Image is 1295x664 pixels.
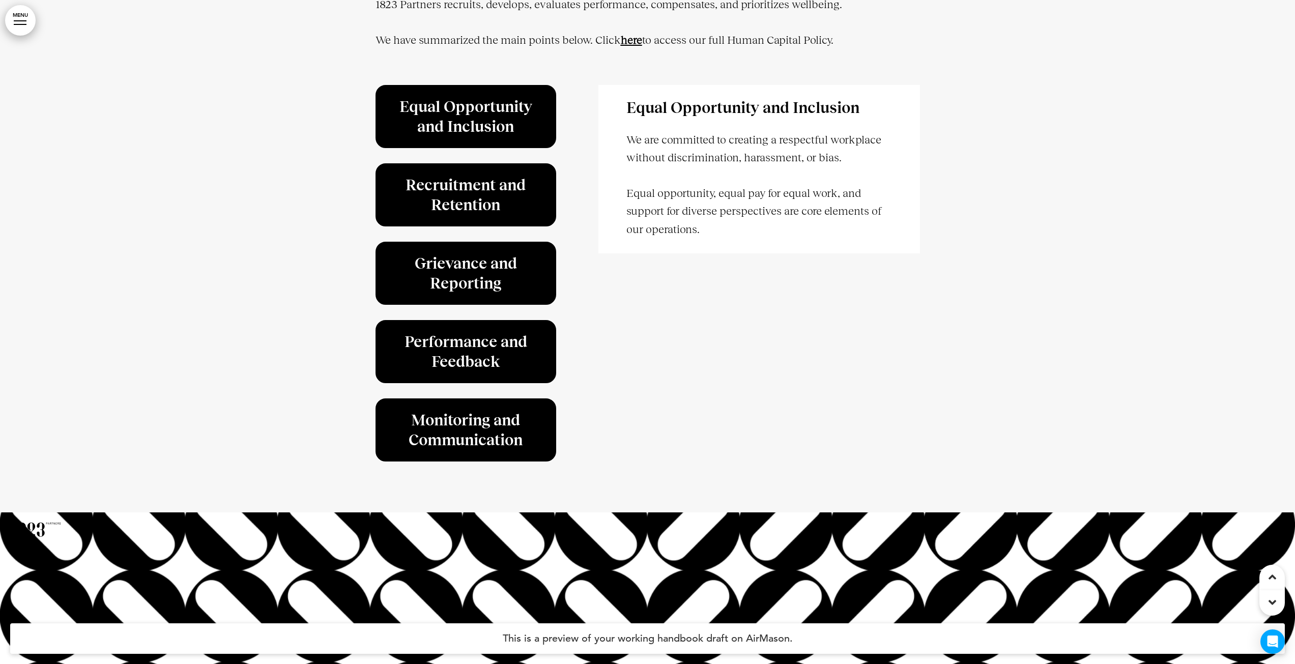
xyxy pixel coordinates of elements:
h6: Monitoring and Communication [387,410,545,450]
div: Open Intercom Messenger [1260,629,1285,654]
h6: Recruitment and Retention [387,175,545,215]
p: We have summarized the main points below. Click to access our full Human Capital Policy. [376,31,920,67]
h6: Equal Opportunity and Inclusion [387,97,545,136]
a: MENU [5,5,36,36]
h4: This is a preview of your working handbook draft on AirMason. [10,623,1285,654]
h6: Grievance and Reporting [387,253,545,293]
p: Equal opportunity, equal pay for equal work, and support for diverse perspectives are core elemen... [626,184,891,238]
a: here [621,34,642,46]
h6: Performance and Feedback [387,332,545,371]
h6: Equal Opportunity and Inclusion [626,100,891,116]
p: We are committed to creating a respectful workplace without discrimination, harassment, or bias. [626,131,891,166]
